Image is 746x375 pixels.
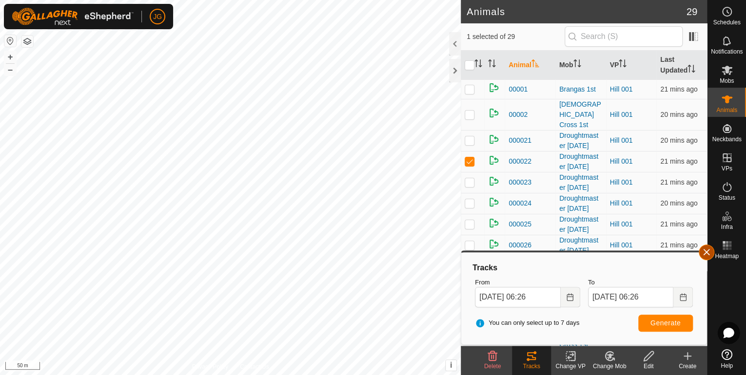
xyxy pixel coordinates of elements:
a: Hill 001 [610,199,633,207]
a: Privacy Policy [192,362,229,371]
span: 21 Aug 2025, 6:05 am [660,241,697,249]
span: 000024 [509,198,531,208]
span: 00002 [509,110,528,120]
th: Last Updated [656,51,707,80]
img: returning on [488,217,500,229]
span: Status [718,195,735,201]
a: Help [707,345,746,373]
span: 000021 [509,135,531,146]
p-sorticon: Activate to sort [531,61,539,69]
button: i [446,360,456,371]
div: Droughtmaster [DATE] [559,214,602,235]
span: Neckbands [712,136,741,142]
p-sorticon: Activate to sort [687,66,695,74]
div: Change VP [551,362,590,371]
span: 21 Aug 2025, 6:05 am [660,199,697,207]
button: – [4,64,16,75]
button: Map Layers [21,36,33,47]
span: Mobs [720,78,734,84]
p-sorticon: Activate to sort [488,61,496,69]
div: Droughtmaster [DATE] [559,151,602,172]
button: Choose Date [673,287,693,307]
span: VPs [721,166,732,171]
div: Droughtmaster [DATE] [559,172,602,193]
span: 21 Aug 2025, 6:05 am [660,157,697,165]
a: Hill 001 [610,85,633,93]
div: Droughtmaster [DATE] [559,235,602,256]
div: Edit [629,362,668,371]
span: Notifications [711,49,743,55]
span: 000023 [509,177,531,187]
span: 21 Aug 2025, 6:05 am [660,111,697,118]
span: JG [153,12,162,22]
a: Hill 001 [610,220,633,228]
div: [DEMOGRAPHIC_DATA] Cross 1st [559,99,602,130]
span: Animals [716,107,737,113]
img: returning on [488,82,500,94]
a: Contact Us [240,362,269,371]
span: 000025 [509,219,531,229]
span: 21 Aug 2025, 6:05 am [660,136,697,144]
img: returning on [488,196,500,208]
th: VP [606,51,657,80]
span: 00001 [509,84,528,94]
p-sorticon: Activate to sort [619,61,627,69]
img: returning on [488,154,500,166]
th: Animal [505,51,555,80]
a: Hill 001 [610,241,633,249]
div: Create [668,362,707,371]
a: Hill 001 [610,178,633,186]
span: 21 Aug 2025, 6:05 am [660,85,697,93]
div: Droughtmaster [DATE] [559,193,602,214]
div: Droughtmaster [DATE] [559,131,602,151]
img: returning on [488,238,500,250]
div: Tracks [512,362,551,371]
a: Hill 001 [610,111,633,118]
span: 21 Aug 2025, 6:05 am [660,220,697,228]
span: Infra [721,224,732,230]
img: returning on [488,107,500,119]
div: Brangas 1st [559,84,602,94]
span: Help [721,363,733,369]
img: returning on [488,133,500,145]
button: + [4,51,16,63]
span: Heatmap [715,253,739,259]
span: 000026 [509,240,531,250]
button: Reset Map [4,35,16,47]
button: Choose Date [561,287,580,307]
img: Gallagher Logo [12,8,134,25]
span: You can only select up to 7 days [475,318,579,328]
p-sorticon: Activate to sort [474,61,482,69]
th: Mob [555,51,606,80]
span: i [450,361,452,369]
span: 21 Aug 2025, 6:05 am [660,178,697,186]
input: Search (S) [565,26,683,47]
span: Schedules [713,19,740,25]
label: To [588,278,693,287]
span: Delete [484,363,501,370]
span: 1 selected of 29 [467,32,565,42]
a: Hill 001 [610,157,633,165]
div: Change Mob [590,362,629,371]
a: Hill 001 [610,136,633,144]
button: Generate [638,315,693,332]
div: Tracks [471,262,697,274]
label: From [475,278,580,287]
span: Generate [650,319,681,327]
p-sorticon: Activate to sort [573,61,581,69]
span: 000022 [509,156,531,167]
span: 29 [687,4,697,19]
img: returning on [488,175,500,187]
h2: Animals [467,6,687,18]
